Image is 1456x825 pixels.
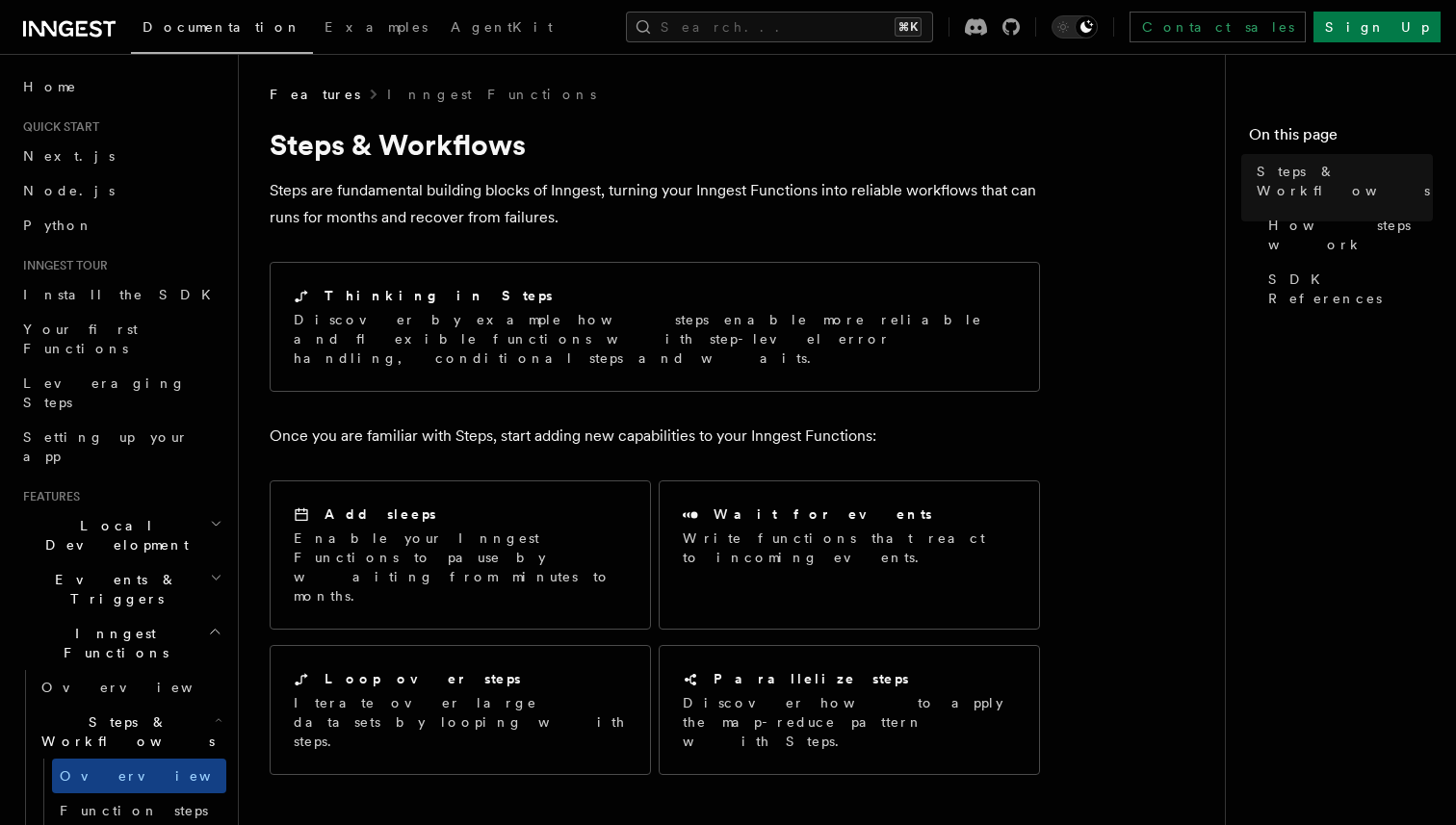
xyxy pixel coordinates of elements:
[270,85,360,104] span: Features
[659,645,1040,775] a: Parallelize stepsDiscover how to apply the map-reduce pattern with Steps.
[15,624,208,662] span: Inngest Functions
[313,6,439,52] a: Examples
[23,148,115,164] span: Next.js
[439,6,564,52] a: AgentKit
[683,529,1016,567] p: Write functions that react to incoming events.
[60,768,258,784] span: Overview
[683,693,1016,751] p: Discover how to apply the map-reduce pattern with Steps.
[15,312,226,366] a: Your first Functions
[270,645,651,775] a: Loop over stepsIterate over large datasets by looping with steps.
[23,375,186,410] span: Leveraging Steps
[15,489,80,504] span: Features
[1261,262,1433,316] a: SDK References
[659,480,1040,630] a: Wait for eventsWrite functions that react to incoming events.
[270,423,1040,450] p: Once you are familiar with Steps, start adding new capabilities to your Inngest Functions:
[34,670,226,705] a: Overview
[15,516,210,554] span: Local Development
[34,705,226,759] button: Steps & Workflows
[34,712,215,751] span: Steps & Workflows
[451,19,553,35] span: AgentKit
[15,208,226,243] a: Python
[294,529,627,606] p: Enable your Inngest Functions to pause by waiting from minutes to months.
[23,287,222,302] span: Install the SDK
[895,17,922,37] kbd: ⌘K
[294,693,627,751] p: Iterate over large datasets by looping with steps.
[15,562,226,616] button: Events & Triggers
[15,69,226,104] a: Home
[23,183,115,198] span: Node.js
[15,616,226,670] button: Inngest Functions
[41,680,240,695] span: Overview
[15,119,99,135] span: Quick start
[1249,123,1433,154] h4: On this page
[15,570,210,608] span: Events & Triggers
[270,177,1040,231] p: Steps are fundamental building blocks of Inngest, turning your Inngest Functions into reliable wo...
[325,286,553,305] h2: Thinking in Steps
[270,262,1040,392] a: Thinking in StepsDiscover by example how steps enable more reliable and flexible functions with s...
[23,429,189,464] span: Setting up your app
[1268,216,1433,254] span: How steps work
[1313,12,1441,42] a: Sign Up
[15,173,226,208] a: Node.js
[15,277,226,312] a: Install the SDK
[15,508,226,562] button: Local Development
[714,504,932,524] h2: Wait for events
[23,77,77,96] span: Home
[270,127,1040,162] h1: Steps & Workflows
[1249,154,1433,208] a: Steps & Workflows
[626,12,933,42] button: Search...⌘K
[15,420,226,474] a: Setting up your app
[270,480,651,630] a: Add sleepsEnable your Inngest Functions to pause by waiting from minutes to months.
[325,19,428,35] span: Examples
[325,504,436,524] h2: Add sleeps
[15,258,108,273] span: Inngest tour
[131,6,313,54] a: Documentation
[15,139,226,173] a: Next.js
[294,310,1016,368] p: Discover by example how steps enable more reliable and flexible functions with step-level error h...
[1257,162,1433,200] span: Steps & Workflows
[1130,12,1306,42] a: Contact sales
[1052,15,1098,39] button: Toggle dark mode
[714,669,909,688] h2: Parallelize steps
[1261,208,1433,262] a: How steps work
[1268,270,1433,308] span: SDK References
[23,322,138,356] span: Your first Functions
[325,669,521,688] h2: Loop over steps
[387,85,596,104] a: Inngest Functions
[52,759,226,793] a: Overview
[143,19,301,35] span: Documentation
[15,366,226,420] a: Leveraging Steps
[60,803,208,818] span: Function steps
[23,218,93,233] span: Python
